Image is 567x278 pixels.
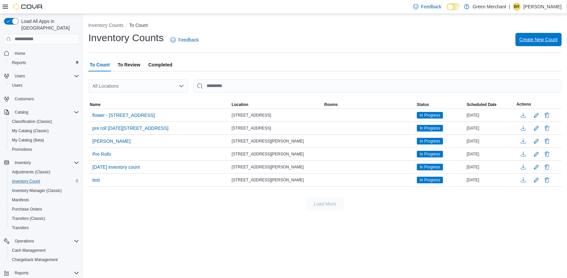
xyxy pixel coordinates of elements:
[15,110,28,115] span: Catalog
[417,138,443,144] span: In Progress
[543,150,551,158] button: Delete
[465,137,515,145] div: [DATE]
[92,151,111,157] span: Pre Rolls
[9,224,79,232] span: Transfers
[520,36,558,43] span: Create New Count
[232,102,248,107] span: Location
[447,3,461,10] input: Dark Mode
[12,49,79,57] span: Home
[232,139,304,144] span: [STREET_ADDRESS][PERSON_NAME]
[178,37,199,43] span: Feedback
[465,101,515,109] button: Scheduled Date
[12,128,49,134] span: My Catalog (Classic)
[7,255,82,264] button: Chargeback Management
[7,126,82,136] button: My Catalog (Classic)
[9,177,79,185] span: Inventory Count
[1,268,82,278] button: Reports
[9,246,79,254] span: Cash Management
[12,179,40,184] span: Inventory Count
[12,119,52,124] span: Classification (Classic)
[9,187,79,195] span: Inventory Manager (Classic)
[420,138,440,144] span: In Progress
[467,102,497,107] span: Scheduled Date
[324,102,338,107] span: Rooms
[532,149,540,159] button: Edit count details
[12,188,62,193] span: Inventory Manager (Classic)
[9,177,43,185] a: Inventory Count
[12,83,22,88] span: Users
[7,81,82,90] button: Users
[12,269,31,277] button: Reports
[231,101,323,109] button: Location
[416,101,465,109] button: Status
[12,257,58,262] span: Chargeback Management
[7,195,82,205] button: Manifests
[12,216,45,221] span: Transfers (Classic)
[12,72,28,80] button: Users
[9,224,31,232] a: Transfers
[9,127,79,135] span: My Catalog (Classic)
[417,177,443,183] span: In Progress
[179,83,184,89] button: Open list of options
[307,197,344,211] button: Load More
[12,169,50,175] span: Adjustments (Classic)
[9,196,32,204] a: Manifests
[9,246,48,254] a: Cash Management
[148,58,172,71] span: Completed
[9,256,79,264] span: Chargeback Management
[7,246,82,255] button: Cash Management
[9,205,79,213] span: Purchase Orders
[543,163,551,171] button: Delete
[532,175,540,185] button: Edit count details
[1,71,82,81] button: Users
[465,111,515,119] div: [DATE]
[7,117,82,126] button: Classification (Classic)
[465,176,515,184] div: [DATE]
[9,118,79,126] span: Classification (Classic)
[19,18,79,31] span: Load All Apps in [GEOGRAPHIC_DATA]
[9,127,51,135] a: My Catalog (Classic)
[7,167,82,177] button: Adjustments (Classic)
[417,125,443,132] span: In Progress
[129,23,148,28] button: To Count
[532,136,540,146] button: Edit count details
[12,95,37,103] a: Customers
[420,164,440,170] span: In Progress
[7,136,82,145] button: My Catalog (Beta)
[465,150,515,158] div: [DATE]
[7,145,82,154] button: Promotions
[15,270,29,276] span: Reports
[417,164,443,170] span: In Progress
[12,225,29,231] span: Transfers
[543,176,551,184] button: Delete
[9,168,79,176] span: Adjustments (Classic)
[90,110,157,120] button: flower - [STREET_ADDRESS]
[417,112,443,119] span: In Progress
[543,111,551,119] button: Delete
[509,3,510,11] p: |
[232,113,271,118] span: [STREET_ADDRESS]
[12,197,29,203] span: Manifests
[15,51,25,56] span: Home
[12,159,34,167] button: Inventory
[532,162,540,172] button: Edit count details
[9,168,53,176] a: Adjustments (Classic)
[92,138,131,144] span: [PERSON_NAME]
[12,108,31,116] button: Catalog
[523,3,562,11] p: [PERSON_NAME]
[9,59,29,67] a: Reports
[88,22,562,30] nav: An example of EuiBreadcrumbs
[7,58,82,67] button: Reports
[7,223,82,232] button: Transfers
[118,58,140,71] span: To Review
[7,186,82,195] button: Inventory Manager (Classic)
[543,137,551,145] button: Delete
[12,49,28,57] a: Home
[15,238,34,244] span: Operations
[420,112,440,118] span: In Progress
[92,125,168,132] span: pre roll [DATE][STREET_ADDRESS]
[232,177,304,183] span: [STREET_ADDRESS][PERSON_NAME]
[516,33,562,46] button: Create New Count
[12,159,79,167] span: Inventory
[88,101,231,109] button: Name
